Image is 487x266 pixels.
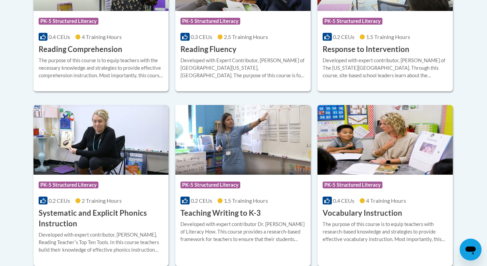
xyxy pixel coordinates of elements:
[49,34,70,40] span: 0.4 CEUs
[180,208,261,218] h3: Teaching Writing to K-3
[460,239,482,261] iframe: Button to launch messaging window
[180,44,236,55] h3: Reading Fluency
[317,105,453,266] a: Course LogoPK-5 Structured Literacy0.4 CEUs4 Training Hours Vocabulary InstructionThe purpose of ...
[180,57,306,79] div: Developed with Expert Contributor, [PERSON_NAME] of [GEOGRAPHIC_DATA][US_STATE], [GEOGRAPHIC_DATA...
[82,34,122,40] span: 4 Training Hours
[39,44,122,55] h3: Reading Comprehension
[224,34,268,40] span: 2.5 Training Hours
[323,208,402,218] h3: Vocabulary Instruction
[82,197,122,204] span: 2 Training Hours
[323,44,409,55] h3: Response to Intervention
[323,18,382,25] span: PK-5 Structured Literacy
[333,197,354,204] span: 0.4 CEUs
[33,105,169,175] img: Course Logo
[39,231,164,254] div: Developed with expert contributor, [PERSON_NAME], Reading Teacherʹs Top Ten Tools. In this course...
[49,197,70,204] span: 0.2 CEUs
[366,197,406,204] span: 4 Training Hours
[333,34,354,40] span: 0.2 CEUs
[175,105,311,175] img: Course Logo
[191,34,212,40] span: 0.3 CEUs
[39,208,164,229] h3: Systematic and Explicit Phonics Instruction
[33,105,169,266] a: Course LogoPK-5 Structured Literacy0.2 CEUs2 Training Hours Systematic and Explicit Phonics Instr...
[39,18,98,25] span: PK-5 Structured Literacy
[180,221,306,243] div: Developed with expert contributor Dr. [PERSON_NAME] of Literacy How. This course provides a resea...
[323,57,448,79] div: Developed with expert contributor, [PERSON_NAME] of The [US_STATE][GEOGRAPHIC_DATA]. Through this...
[366,34,410,40] span: 1.5 Training Hours
[323,182,382,188] span: PK-5 Structured Literacy
[191,197,212,204] span: 0.2 CEUs
[39,57,164,79] div: The purpose of this course is to equip teachers with the necessary knowledge and strategies to pr...
[323,221,448,243] div: The purpose of this course is to equip teachers with research-based knowledge and strategies to p...
[175,105,311,266] a: Course LogoPK-5 Structured Literacy0.2 CEUs1.5 Training Hours Teaching Writing to K-3Developed wi...
[180,182,240,188] span: PK-5 Structured Literacy
[180,18,240,25] span: PK-5 Structured Literacy
[224,197,268,204] span: 1.5 Training Hours
[317,105,453,175] img: Course Logo
[39,182,98,188] span: PK-5 Structured Literacy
